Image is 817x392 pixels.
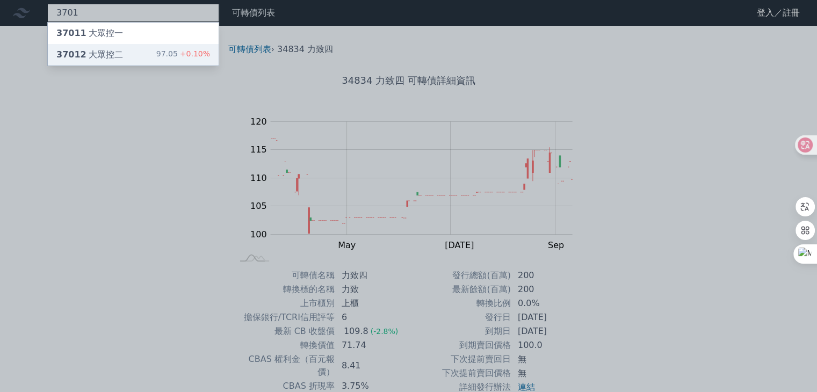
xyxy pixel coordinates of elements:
span: 37011 [56,28,86,38]
div: 大眾控一 [56,27,123,40]
span: +0.10% [178,49,210,58]
a: 37011大眾控一 [48,23,219,44]
span: 37012 [56,49,86,60]
iframe: Chat Widget [763,340,817,392]
div: 97.05 [156,48,210,61]
div: 大眾控二 [56,48,123,61]
a: 37012大眾控二 97.05+0.10% [48,44,219,66]
div: 聊天小工具 [763,340,817,392]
